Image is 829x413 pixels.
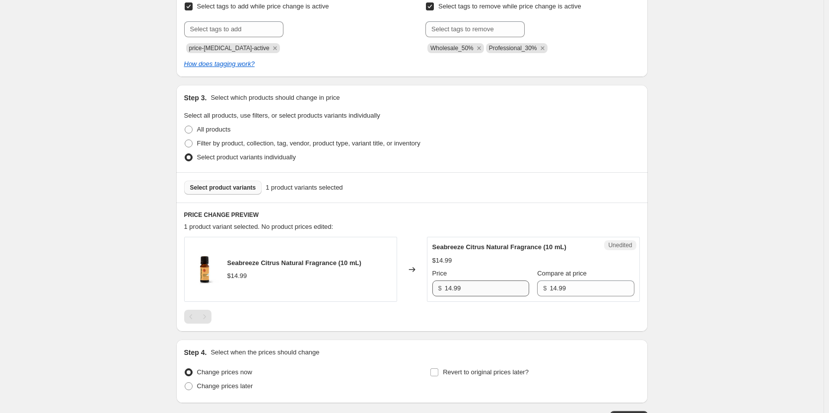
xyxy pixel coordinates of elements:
span: Revert to original prices later? [443,368,529,376]
span: Unedited [608,241,632,249]
div: $14.99 [227,271,247,281]
nav: Pagination [184,310,211,324]
span: Compare at price [537,270,587,277]
span: 1 product variants selected [266,183,343,193]
input: Select tags to remove [425,21,525,37]
span: Filter by product, collection, tag, vendor, product type, variant title, or inventory [197,139,420,147]
span: Change prices now [197,368,252,376]
span: Select product variants [190,184,256,192]
div: $14.99 [432,256,452,266]
h6: PRICE CHANGE PREVIEW [184,211,640,219]
span: Select all products, use filters, or select products variants individually [184,112,380,119]
img: Seabreeze_Citrus-10ml-01_80x.jpg [190,255,219,284]
input: Select tags to add [184,21,283,37]
span: Select product variants individually [197,153,296,161]
span: Wholesale_50% [430,45,474,52]
span: Select tags to remove while price change is active [438,2,581,10]
a: How does tagging work? [184,60,255,68]
span: Professional_30% [489,45,537,52]
button: Remove Wholesale_50% [475,44,484,53]
span: All products [197,126,231,133]
p: Select when the prices should change [210,347,319,357]
span: $ [438,284,442,292]
span: Price [432,270,447,277]
span: Seabreeze Citrus Natural Fragrance (10 mL) [432,243,566,251]
p: Select which products should change in price [210,93,340,103]
button: Select product variants [184,181,262,195]
span: Change prices later [197,382,253,390]
span: 1 product variant selected. No product prices edited: [184,223,334,230]
span: Select tags to add while price change is active [197,2,329,10]
h2: Step 4. [184,347,207,357]
button: Remove price-change-job-active [271,44,279,53]
span: $ [543,284,547,292]
h2: Step 3. [184,93,207,103]
span: Seabreeze Citrus Natural Fragrance (10 mL) [227,259,361,267]
span: price-change-job-active [189,45,270,52]
button: Remove Professional_30% [538,44,547,53]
